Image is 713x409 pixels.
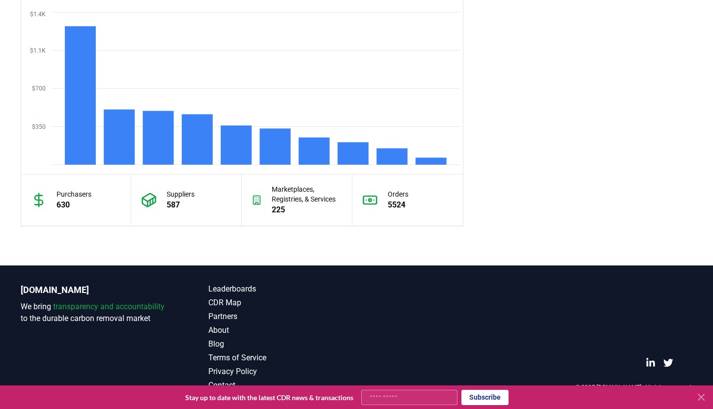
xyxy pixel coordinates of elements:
p: 630 [57,199,91,211]
p: © 2025 [DOMAIN_NAME]. All rights reserved. [575,383,693,391]
p: [DOMAIN_NAME] [21,283,169,297]
a: Contact [208,380,357,391]
a: CDR Map [208,297,357,309]
tspan: $700 [32,85,46,92]
a: Privacy Policy [208,366,357,378]
p: We bring to the durable carbon removal market [21,301,169,324]
p: Purchasers [57,189,91,199]
p: Suppliers [167,189,195,199]
span: transparency and accountability [53,302,165,311]
p: 225 [272,204,342,216]
tspan: $350 [32,123,46,130]
a: Blog [208,338,357,350]
tspan: $1.1K [30,47,46,54]
a: LinkedIn [646,358,656,368]
tspan: $1.4K [30,11,46,18]
a: About [208,324,357,336]
p: 587 [167,199,195,211]
a: Leaderboards [208,283,357,295]
p: Marketplaces, Registries, & Services [272,184,342,204]
a: Twitter [663,358,673,368]
p: Orders [388,189,408,199]
a: Terms of Service [208,352,357,364]
p: 5524 [388,199,408,211]
a: Partners [208,311,357,322]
